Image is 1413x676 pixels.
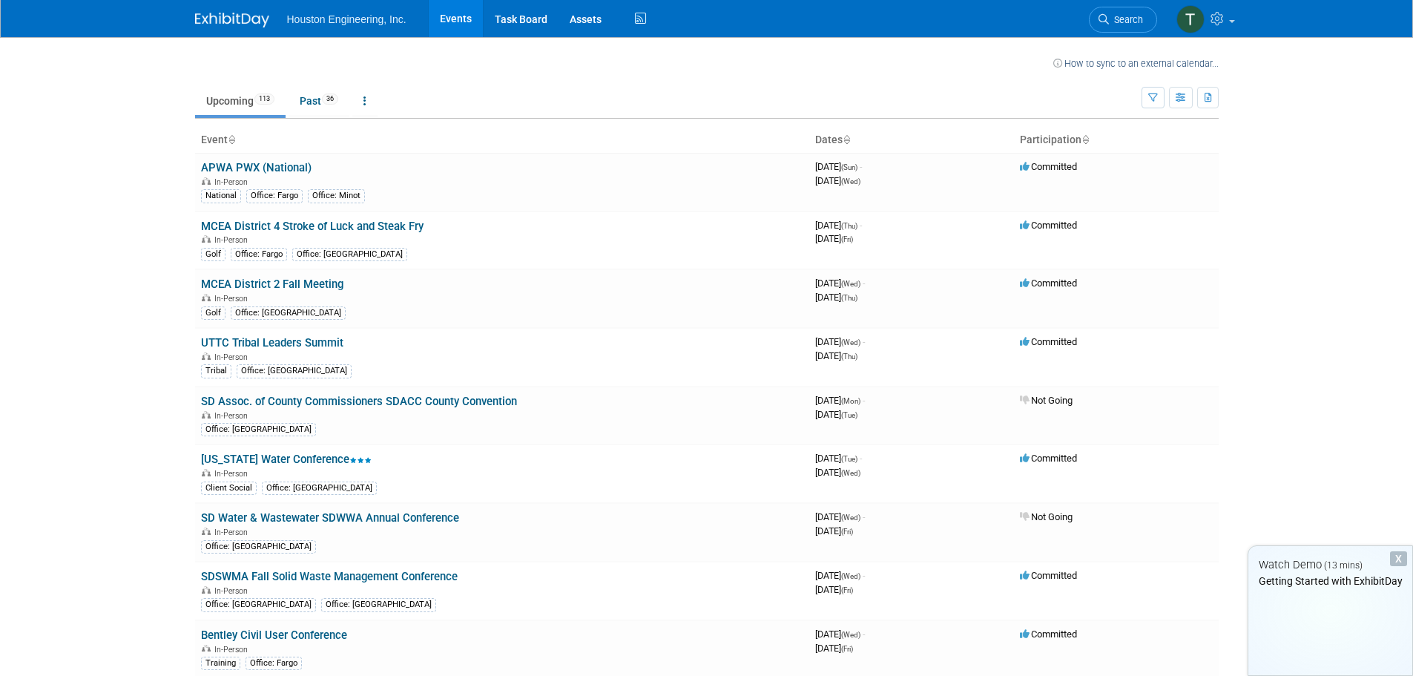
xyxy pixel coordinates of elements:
span: (Sun) [841,163,857,171]
span: Committed [1020,336,1077,347]
a: SD Assoc. of County Commissioners SDACC County Convention [201,395,517,408]
div: Golf [201,306,225,320]
div: Watch Demo [1248,557,1412,573]
span: (Thu) [841,352,857,361]
th: Dates [809,128,1014,153]
img: In-Person Event [202,586,211,594]
div: Office: Minot [308,189,365,203]
span: Not Going [1020,511,1073,522]
a: UTTC Tribal Leaders Summit [201,336,343,350]
span: (Wed) [841,572,860,580]
span: - [860,161,862,172]
span: - [860,220,862,231]
img: In-Person Event [202,352,211,360]
img: ExhibitDay [195,13,269,27]
span: In-Person [214,586,252,596]
span: Houston Engineering, Inc. [287,13,406,25]
div: Office: [GEOGRAPHIC_DATA] [231,306,346,320]
span: Committed [1020,278,1077,289]
span: (Wed) [841,280,860,288]
a: SDSWMA Fall Solid Waste Management Conference [201,570,458,583]
span: [DATE] [815,278,865,289]
span: In-Person [214,294,252,303]
div: Client Social [201,482,257,495]
span: [DATE] [815,395,865,406]
a: SD Water & Wastewater SDWWA Annual Conference [201,511,459,525]
span: [DATE] [815,292,857,303]
span: Search [1109,14,1143,25]
span: In-Person [214,411,252,421]
a: APWA PWX (National) [201,161,312,174]
a: MCEA District 2 Fall Meeting [201,278,343,291]
span: [DATE] [815,511,865,522]
span: [DATE] [815,233,853,244]
span: (Thu) [841,294,857,302]
span: [DATE] [815,175,860,186]
div: Office: [GEOGRAPHIC_DATA] [237,364,352,378]
a: MCEA District 4 Stroke of Luck and Steak Fry [201,220,424,233]
span: Committed [1020,629,1077,640]
span: (Thu) [841,222,857,230]
span: 113 [254,93,274,105]
div: Tribal [201,364,231,378]
span: (13 mins) [1324,560,1363,571]
img: Ted Bridges [1176,5,1205,33]
img: In-Person Event [202,294,211,301]
div: Office: [GEOGRAPHIC_DATA] [321,598,436,611]
span: [DATE] [815,584,853,595]
a: Search [1089,7,1157,33]
span: In-Person [214,352,252,362]
span: [DATE] [815,570,865,581]
span: In-Person [214,645,252,654]
span: (Tue) [841,411,857,419]
span: Committed [1020,453,1077,464]
div: Office: Fargo [231,248,287,261]
span: In-Person [214,469,252,479]
span: In-Person [214,177,252,187]
div: Office: Fargo [246,189,303,203]
span: (Wed) [841,469,860,477]
span: Committed [1020,570,1077,581]
span: - [860,453,862,464]
span: - [863,570,865,581]
span: In-Person [214,235,252,245]
div: Training [201,657,240,670]
div: Office: [GEOGRAPHIC_DATA] [262,482,377,495]
img: In-Person Event [202,177,211,185]
span: (Wed) [841,631,860,639]
span: 36 [322,93,338,105]
div: Office: [GEOGRAPHIC_DATA] [292,248,407,261]
img: In-Person Event [202,469,211,476]
span: - [863,395,865,406]
span: [DATE] [815,336,865,347]
img: In-Person Event [202,645,211,652]
span: (Wed) [841,338,860,347]
div: Office: [GEOGRAPHIC_DATA] [201,423,316,436]
span: [DATE] [815,161,862,172]
a: Sort by Participation Type [1081,134,1089,145]
span: (Tue) [841,455,857,463]
span: [DATE] [815,453,862,464]
th: Participation [1014,128,1219,153]
div: Getting Started with ExhibitDay [1248,574,1412,588]
span: Committed [1020,220,1077,231]
span: - [863,511,865,522]
span: [DATE] [815,643,853,654]
div: Office: [GEOGRAPHIC_DATA] [201,598,316,611]
span: - [863,336,865,347]
span: In-Person [214,528,252,537]
span: [DATE] [815,467,860,478]
a: Past36 [289,87,349,115]
a: How to sync to an external calendar... [1053,58,1219,69]
div: Dismiss [1390,551,1407,566]
img: In-Person Event [202,235,211,243]
span: - [863,278,865,289]
span: [DATE] [815,350,857,361]
a: [US_STATE] Water Conference [201,453,372,466]
th: Event [195,128,809,153]
a: Sort by Event Name [228,134,235,145]
span: [DATE] [815,409,857,420]
span: Committed [1020,161,1077,172]
a: Upcoming113 [195,87,286,115]
div: National [201,189,241,203]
